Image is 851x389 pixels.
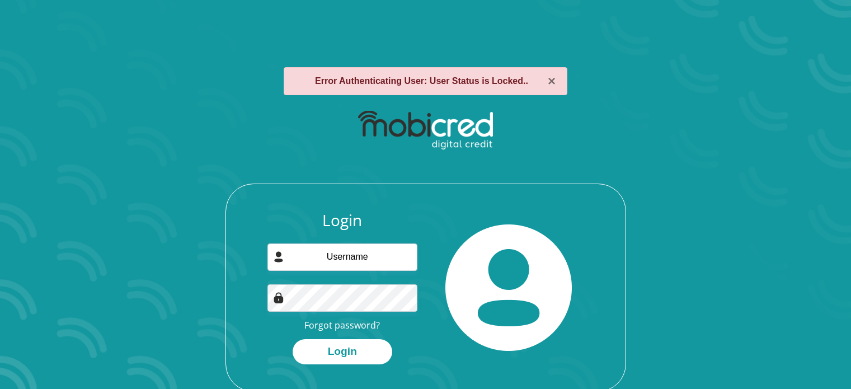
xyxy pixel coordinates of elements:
[267,211,417,230] h3: Login
[315,76,528,86] strong: Error Authenticating User: User Status is Locked..
[548,74,556,88] button: ×
[358,111,493,150] img: mobicred logo
[273,292,284,303] img: Image
[304,319,380,331] a: Forgot password?
[267,243,417,271] input: Username
[293,339,392,364] button: Login
[273,251,284,263] img: user-icon image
